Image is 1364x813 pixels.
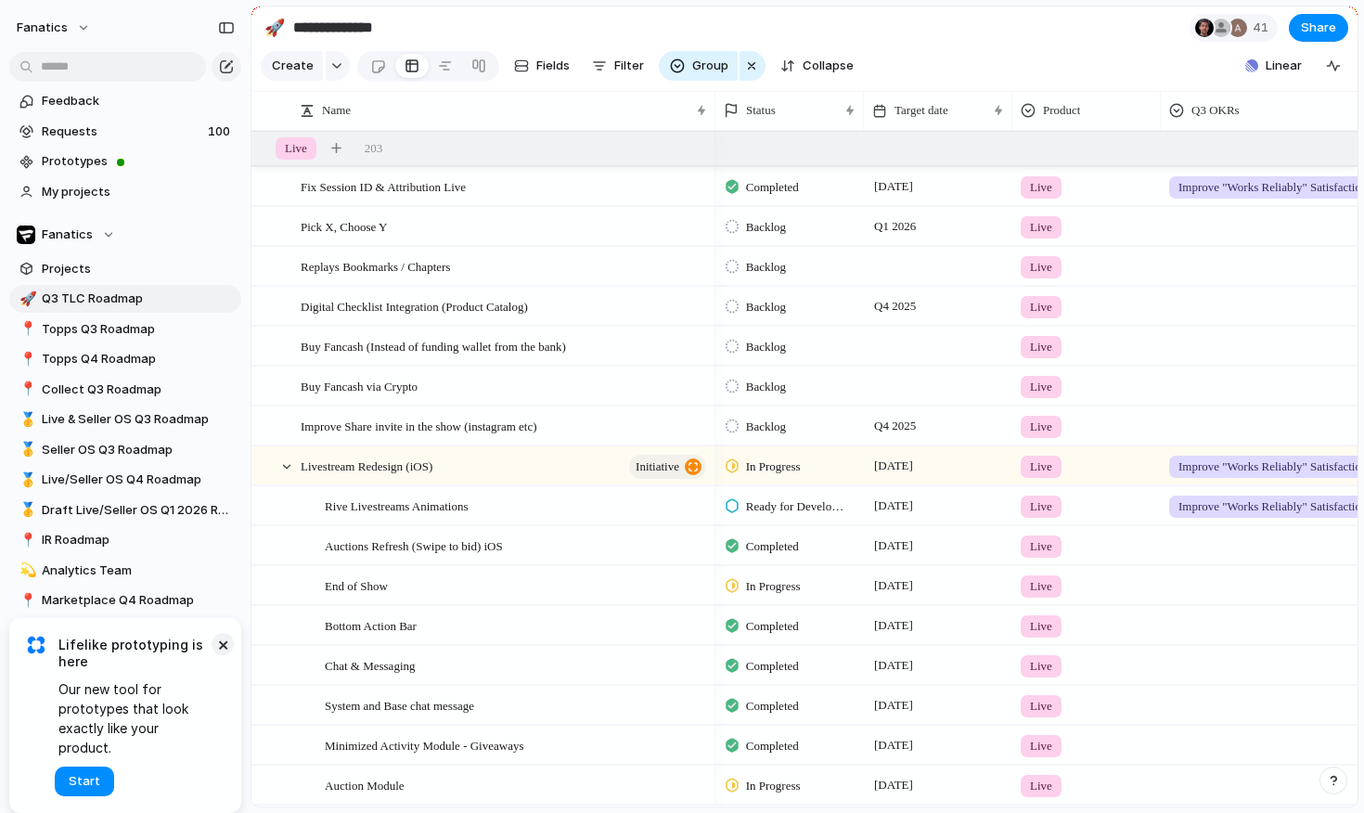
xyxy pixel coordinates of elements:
[869,215,920,238] span: Q1 2026
[536,57,570,75] span: Fields
[9,617,241,645] div: 🧪Fanatics Live - Problem Areas
[9,178,241,206] a: My projects
[9,557,241,585] div: 💫Analytics Team
[42,152,235,171] span: Prototypes
[746,418,786,436] span: Backlog
[301,295,528,316] span: Digital Checklist Integration (Product Catalog)
[325,495,469,516] span: Rive Livestreams Animations
[301,255,450,277] span: Replays Bookmarks / Chapters
[1030,537,1052,556] span: Live
[285,139,307,158] span: Live
[19,409,32,431] div: 🥇
[746,178,799,197] span: Completed
[869,535,918,557] span: [DATE]
[1301,19,1336,37] span: Share
[17,561,35,580] button: 💫
[1191,101,1240,120] span: Q3 OKRs
[1030,298,1052,316] span: Live
[9,285,241,313] a: 🚀Q3 TLC Roadmap
[9,436,241,464] div: 🥇Seller OS Q3 Roadmap
[58,679,213,757] span: Our new tool for prototypes that look exactly like your product.
[1266,57,1302,75] span: Linear
[272,57,314,75] span: Create
[869,774,918,796] span: [DATE]
[746,298,786,316] span: Backlog
[301,215,387,237] span: Pick X, Choose Y
[42,591,235,610] span: Marketplace Q4 Roadmap
[69,772,100,791] span: Start
[692,57,728,75] span: Group
[55,767,114,796] button: Start
[869,654,918,677] span: [DATE]
[9,406,241,433] a: 🥇Live & Seller OS Q3 Roadmap
[365,139,383,158] span: 203
[585,51,651,81] button: Filter
[746,617,799,636] span: Completed
[636,454,679,480] span: initiative
[1030,737,1052,755] span: Live
[9,118,241,146] a: Requests100
[19,530,32,551] div: 📍
[869,614,918,637] span: [DATE]
[42,410,235,429] span: Live & Seller OS Q3 Roadmap
[19,318,32,340] div: 📍
[869,455,918,477] span: [DATE]
[42,471,235,489] span: Live/Seller OS Q4 Roadmap
[746,101,776,120] span: Status
[1043,101,1080,120] span: Product
[325,694,474,716] span: System and Base chat message
[301,335,566,356] span: Buy Fancash (Instead of funding wallet from the bank)
[9,345,241,373] div: 📍Topps Q4 Roadmap
[9,255,241,283] a: Projects
[17,471,35,489] button: 🥇
[9,466,241,494] div: 🥇Live/Seller OS Q4 Roadmap
[1289,14,1348,42] button: Share
[264,15,285,40] div: 🚀
[19,379,32,400] div: 📍
[19,289,32,310] div: 🚀
[42,501,235,520] span: Draft Live/Seller OS Q1 2026 Roadmap
[9,587,241,614] div: 📍Marketplace Q4 Roadmap
[42,260,235,278] span: Projects
[42,92,235,110] span: Feedback
[746,737,799,755] span: Completed
[301,175,466,197] span: Fix Session ID & Attribution Live
[325,774,405,795] span: Auction Module
[42,561,235,580] span: Analytics Team
[9,87,241,115] a: Feedback
[58,637,213,670] span: Lifelike prototyping is here
[42,183,235,201] span: My projects
[746,777,801,795] span: In Progress
[869,574,918,597] span: [DATE]
[1030,218,1052,237] span: Live
[9,221,241,249] button: Fanatics
[42,290,235,308] span: Q3 TLC Roadmap
[9,376,241,404] a: 📍Collect Q3 Roadmap
[803,57,854,75] span: Collapse
[746,697,799,716] span: Completed
[17,19,68,37] span: fanatics
[325,574,388,596] span: End of Show
[260,13,290,43] button: 🚀
[1030,497,1052,516] span: Live
[17,410,35,429] button: 🥇
[9,526,241,554] a: 📍IR Roadmap
[17,501,35,520] button: 🥇
[1030,458,1052,476] span: Live
[325,654,416,676] span: Chat & Messaging
[17,591,35,610] button: 📍
[1030,378,1052,396] span: Live
[208,123,234,141] span: 100
[746,258,786,277] span: Backlog
[1030,657,1052,676] span: Live
[869,734,918,756] span: [DATE]
[9,148,241,175] a: Prototypes
[17,290,35,308] button: 🚀
[42,441,235,459] span: Seller OS Q3 Roadmap
[1030,338,1052,356] span: Live
[322,101,351,120] span: Name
